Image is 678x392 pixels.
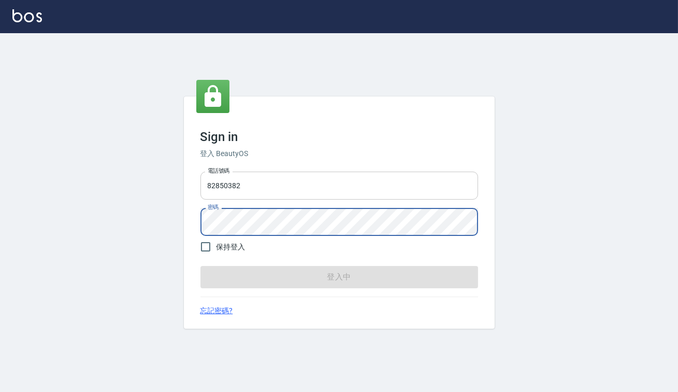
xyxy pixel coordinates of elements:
img: Logo [12,9,42,22]
h3: Sign in [200,130,478,144]
span: 保持登入 [217,242,246,253]
label: 電話號碼 [208,167,229,175]
a: 忘記密碼? [200,305,233,316]
label: 密碼 [208,203,219,211]
h6: 登入 BeautyOS [200,148,478,159]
